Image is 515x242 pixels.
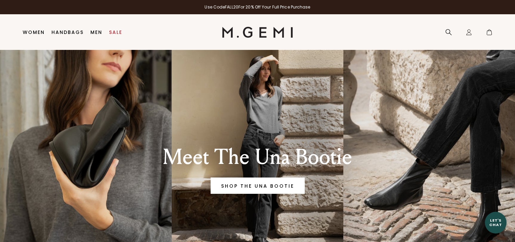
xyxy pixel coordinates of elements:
[222,27,293,38] img: M.Gemi
[211,178,305,194] a: Banner primary button
[23,30,45,35] a: Women
[225,4,238,10] strong: FALL20
[51,30,84,35] a: Handbags
[140,145,375,169] div: Meet The Una Bootie
[485,218,507,227] div: Let's Chat
[90,30,102,35] a: Men
[109,30,122,35] a: Sale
